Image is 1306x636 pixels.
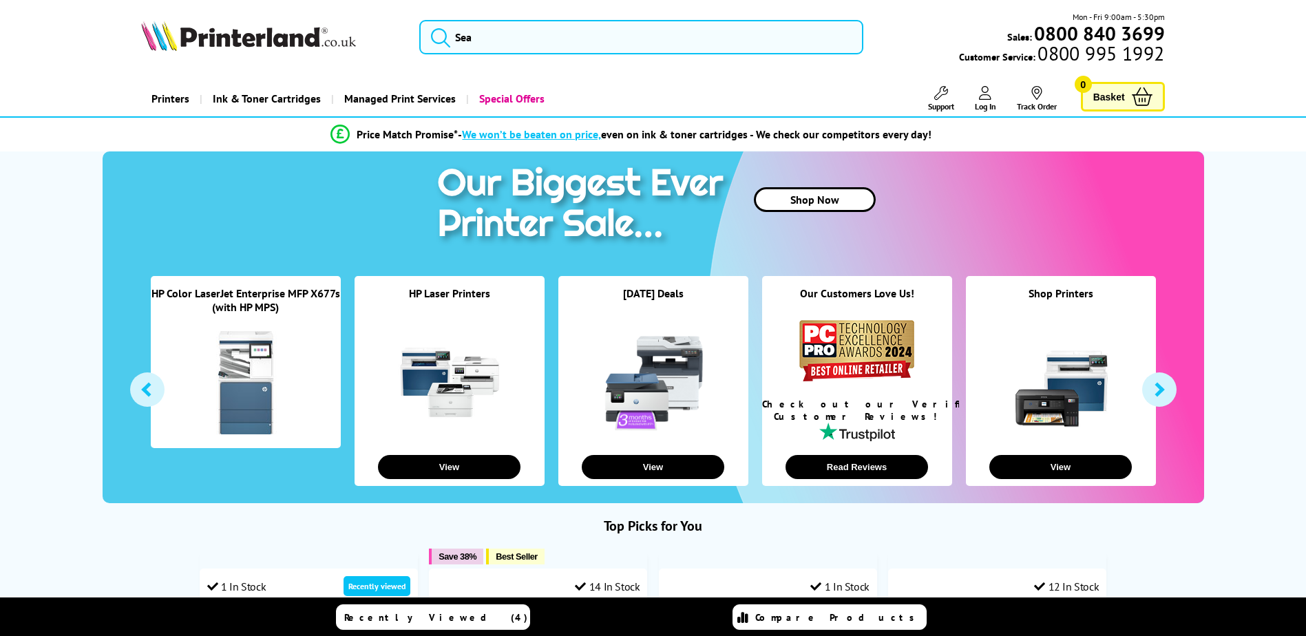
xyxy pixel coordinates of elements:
[439,551,476,562] span: Save 38%
[1007,30,1032,43] span: Sales:
[1034,21,1165,46] b: 0800 840 3699
[336,604,530,630] a: Recently Viewed (4)
[959,47,1164,63] span: Customer Service:
[378,455,520,479] button: View
[151,286,340,314] a: HP Color LaserJet Enterprise MFP X677s (with HP MPS)
[409,286,490,300] a: HP Laser Printers
[109,123,1154,147] li: modal_Promise
[466,81,555,116] a: Special Offers
[1034,580,1099,593] div: 12 In Stock
[430,151,737,259] img: printer sale
[419,20,863,54] input: Sea
[141,21,402,54] a: Printerland Logo
[558,286,748,317] div: [DATE] Deals
[429,549,483,564] button: Save 38%
[357,127,458,141] span: Price Match Promise*
[1073,10,1165,23] span: Mon - Fri 9:00am - 5:30pm
[975,86,996,112] a: Log In
[755,611,922,624] span: Compare Products
[331,81,466,116] a: Managed Print Services
[1035,47,1164,60] span: 0800 995 1992
[928,101,954,112] span: Support
[344,611,528,624] span: Recently Viewed (4)
[1081,82,1165,112] a: Basket 0
[786,455,928,479] button: Read Reviews
[575,580,640,593] div: 14 In Stock
[966,286,1156,317] div: Shop Printers
[344,576,410,596] div: Recently viewed
[213,81,321,116] span: Ink & Toner Cartridges
[928,86,954,112] a: Support
[1093,87,1125,106] span: Basket
[989,455,1132,479] button: View
[582,455,724,479] button: View
[762,286,952,317] div: Our Customers Love Us!
[754,187,876,212] a: Shop Now
[141,81,200,116] a: Printers
[496,551,538,562] span: Best Seller
[486,549,545,564] button: Best Seller
[141,21,356,51] img: Printerland Logo
[207,580,266,593] div: 1 In Stock
[762,398,952,423] div: Check out our Verified Customer Reviews!
[200,81,331,116] a: Ink & Toner Cartridges
[810,580,870,593] div: 1 In Stock
[1032,27,1165,40] a: 0800 840 3699
[462,127,601,141] span: We won’t be beaten on price,
[1075,76,1092,93] span: 0
[1017,86,1057,112] a: Track Order
[975,101,996,112] span: Log In
[458,127,931,141] div: - even on ink & toner cartridges - We check our competitors every day!
[733,604,927,630] a: Compare Products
